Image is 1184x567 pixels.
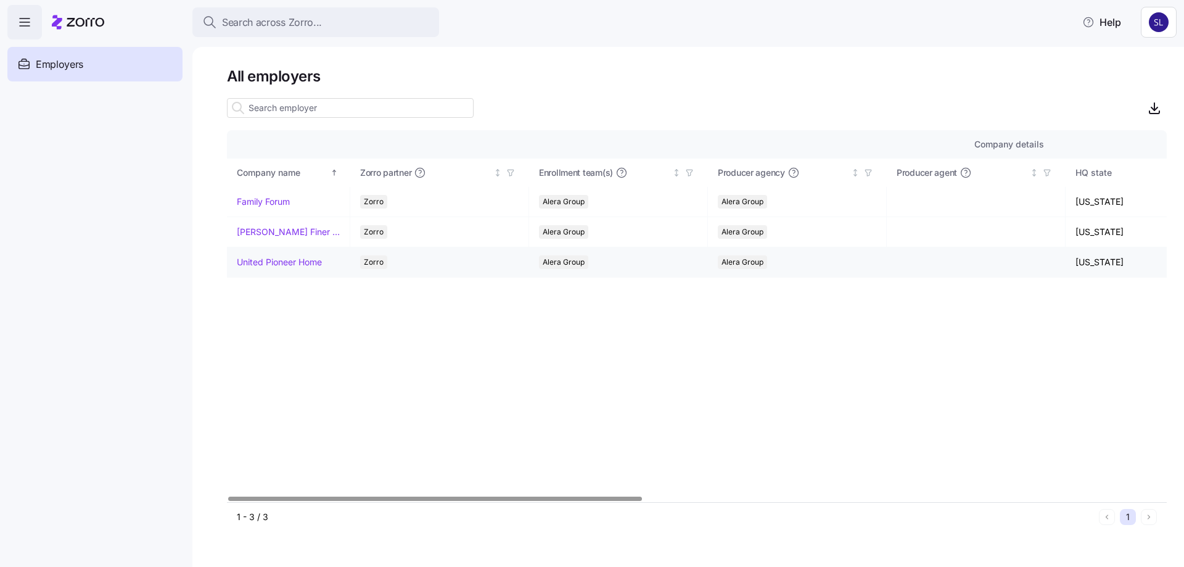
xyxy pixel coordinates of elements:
[227,67,1167,86] h1: All employers
[1030,168,1038,177] div: Not sorted
[364,195,384,209] span: Zorro
[237,226,340,238] a: [PERSON_NAME] Finer Meats
[1149,12,1169,32] img: 9541d6806b9e2684641ca7bfe3afc45a
[539,167,613,179] span: Enrollment team(s)
[718,167,785,179] span: Producer agency
[364,255,384,269] span: Zorro
[1141,509,1157,525] button: Next page
[364,225,384,239] span: Zorro
[227,159,350,187] th: Company nameSorted ascending
[708,159,887,187] th: Producer agencyNot sorted
[543,195,585,209] span: Alera Group
[529,159,708,187] th: Enrollment team(s)Not sorted
[721,255,763,269] span: Alera Group
[7,47,183,81] a: Employers
[543,225,585,239] span: Alera Group
[493,168,502,177] div: Not sorted
[360,167,411,179] span: Zorro partner
[897,167,957,179] span: Producer agent
[330,168,339,177] div: Sorted ascending
[237,166,328,180] div: Company name
[721,195,763,209] span: Alera Group
[222,15,322,30] span: Search across Zorro...
[672,168,681,177] div: Not sorted
[851,168,860,177] div: Not sorted
[237,196,290,208] a: Family Forum
[227,98,474,118] input: Search employer
[192,7,439,37] button: Search across Zorro...
[1120,509,1136,525] button: 1
[237,256,322,268] a: United Pioneer Home
[350,159,529,187] th: Zorro partnerNot sorted
[1082,15,1121,30] span: Help
[237,511,1094,523] div: 1 - 3 / 3
[36,57,83,72] span: Employers
[543,255,585,269] span: Alera Group
[1099,509,1115,525] button: Previous page
[887,159,1066,187] th: Producer agentNot sorted
[1072,10,1131,35] button: Help
[721,225,763,239] span: Alera Group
